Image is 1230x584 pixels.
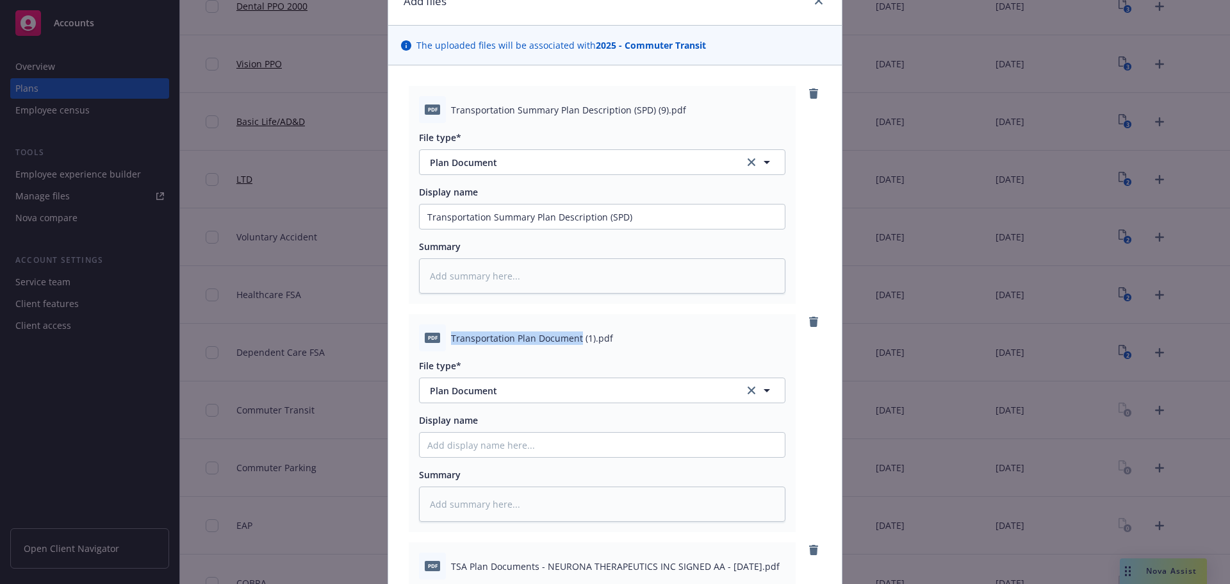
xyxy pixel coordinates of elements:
span: Transportation Summary Plan Description (SPD) (9).pdf [451,103,686,117]
span: The uploaded files will be associated with [416,38,706,52]
span: Summary [419,469,461,481]
input: Add display name here... [420,433,785,457]
span: pdf [425,104,440,114]
span: Plan Document [430,156,726,169]
span: File type* [419,360,461,372]
span: Display name [419,186,478,198]
a: remove [806,314,821,330]
a: clear selection [744,383,759,398]
a: clear selection [744,154,759,170]
button: Plan Documentclear selection [419,378,785,403]
a: remove [806,86,821,101]
button: Plan Documentclear selection [419,149,785,175]
span: Summary [419,240,461,253]
input: Add display name here... [420,204,785,229]
strong: 2025 - Commuter Transit [596,39,706,51]
span: TSA Plan Documents - NEURONA THERAPEUTICS INC SIGNED AA - [DATE].pdf [451,560,780,573]
span: pdf [425,333,440,342]
span: File type* [419,131,461,144]
span: Transportation Plan Document (1).pdf [451,331,613,345]
span: pdf [425,561,440,571]
a: remove [806,542,821,558]
span: Display name [419,414,478,426]
span: Plan Document [430,384,726,397]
